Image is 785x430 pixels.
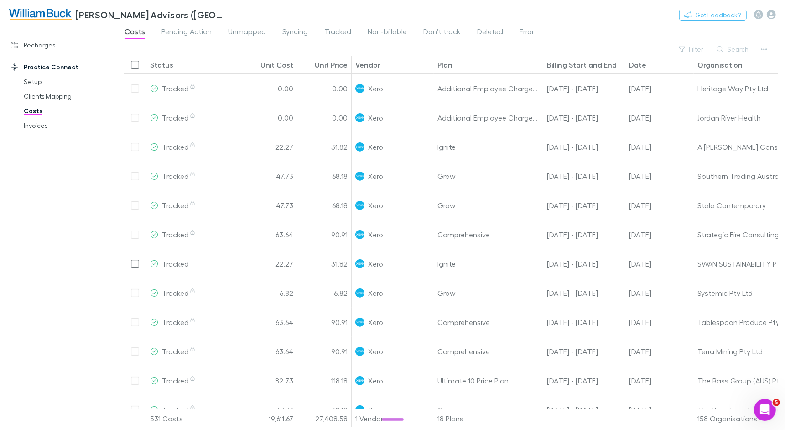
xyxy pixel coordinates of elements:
[368,337,383,366] span: Xero
[228,27,266,39] span: Unmapped
[368,74,383,103] span: Xero
[242,220,297,249] div: 63.64
[355,288,364,298] img: Xero's Logo
[625,366,694,395] div: 23 Sep 2025
[625,162,694,191] div: 23 Sep 2025
[434,191,543,220] div: Grow
[2,38,114,52] a: Recharges
[434,278,543,308] div: Grow
[162,259,189,268] span: Tracked
[297,162,352,191] div: 68.18
[434,366,543,395] div: Ultimate 10 Price Plan
[543,74,625,103] div: 23 Aug - 22 Sep 25
[242,191,297,220] div: 47.73
[297,74,352,103] div: 0.00
[162,142,196,151] span: Tracked
[625,74,694,103] div: 23 Sep 2025
[625,191,694,220] div: 23 Sep 2025
[368,162,383,190] span: Xero
[15,104,114,118] a: Costs
[625,395,694,425] div: 23 Sep 2025
[260,60,293,69] div: Unit Cost
[162,172,196,180] span: Tracked
[368,191,383,220] span: Xero
[9,9,72,20] img: William Buck Advisors (WA) Pty Ltd's Logo
[297,337,352,366] div: 90.91
[355,172,364,181] img: Xero's Logo
[625,220,694,249] div: 23 Sep 2025
[355,201,364,210] img: Xero's Logo
[324,27,351,39] span: Tracked
[773,399,780,406] span: 5
[352,409,434,428] div: 1 Vendor
[146,409,242,428] div: 531 Costs
[297,191,352,220] div: 68.18
[368,220,383,249] span: Xero
[162,113,196,122] span: Tracked
[543,308,625,337] div: 23 Aug - 22 Sep 25
[434,395,543,425] div: Grow
[629,60,646,69] div: Date
[754,399,776,421] iframe: Intercom live chat
[355,376,364,385] img: Xero's Logo
[355,318,364,327] img: Xero's Logo
[434,162,543,191] div: Grow
[543,249,625,278] div: 23 Aug - 22 Sep 25
[161,27,212,39] span: Pending Action
[162,405,196,414] span: Tracked
[697,60,743,69] div: Organisation
[477,27,503,39] span: Deleted
[547,60,617,69] div: Billing Start and End
[242,409,297,428] div: 19,611.67
[520,27,534,39] span: Error
[162,230,196,239] span: Tracked
[625,249,694,278] div: 23 Sep 2025
[543,220,625,249] div: 23 Aug - 22 Sep 25
[543,162,625,191] div: 23 Aug - 22 Sep 25
[434,337,543,366] div: Comprehensive
[674,44,709,55] button: Filter
[162,84,196,93] span: Tracked
[625,278,694,308] div: 23 Sep 2025
[355,230,364,239] img: Xero's Logo
[242,366,297,395] div: 82.73
[543,278,625,308] div: 23 Aug - 22 Sep 25
[297,278,352,308] div: 6.82
[242,395,297,425] div: 47.73
[434,409,543,428] div: 18 Plans
[75,9,226,20] h3: [PERSON_NAME] Advisors ([GEOGRAPHIC_DATA]) Pty Ltd
[15,118,114,133] a: Invoices
[162,288,196,297] span: Tracked
[297,366,352,395] div: 118.18
[162,376,196,385] span: Tracked
[242,249,297,278] div: 22.27
[297,103,352,132] div: 0.00
[297,249,352,278] div: 31.82
[368,132,383,161] span: Xero
[712,44,754,55] button: Search
[297,132,352,162] div: 31.82
[368,366,383,395] span: Xero
[242,308,297,337] div: 63.64
[297,409,352,428] div: 27,408.58
[125,27,145,39] span: Costs
[543,132,625,162] div: 23 Aug - 22 Sep 25
[355,259,364,268] img: Xero's Logo
[679,10,747,21] button: Got Feedback?
[15,74,114,89] a: Setup
[543,395,625,425] div: 23 Aug - 22 Sep 25
[355,405,364,414] img: Xero's Logo
[434,249,543,278] div: Ignite
[437,60,452,69] div: Plan
[434,308,543,337] div: Comprehensive
[315,60,348,69] div: Unit Price
[355,113,364,122] img: Xero's Logo
[368,308,383,336] span: Xero
[355,347,364,356] img: Xero's Logo
[368,278,383,307] span: Xero
[434,132,543,162] div: Ignite
[282,27,308,39] span: Syncing
[625,103,694,132] div: 23 Sep 2025
[2,60,114,74] a: Practice Connect
[242,132,297,162] div: 22.27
